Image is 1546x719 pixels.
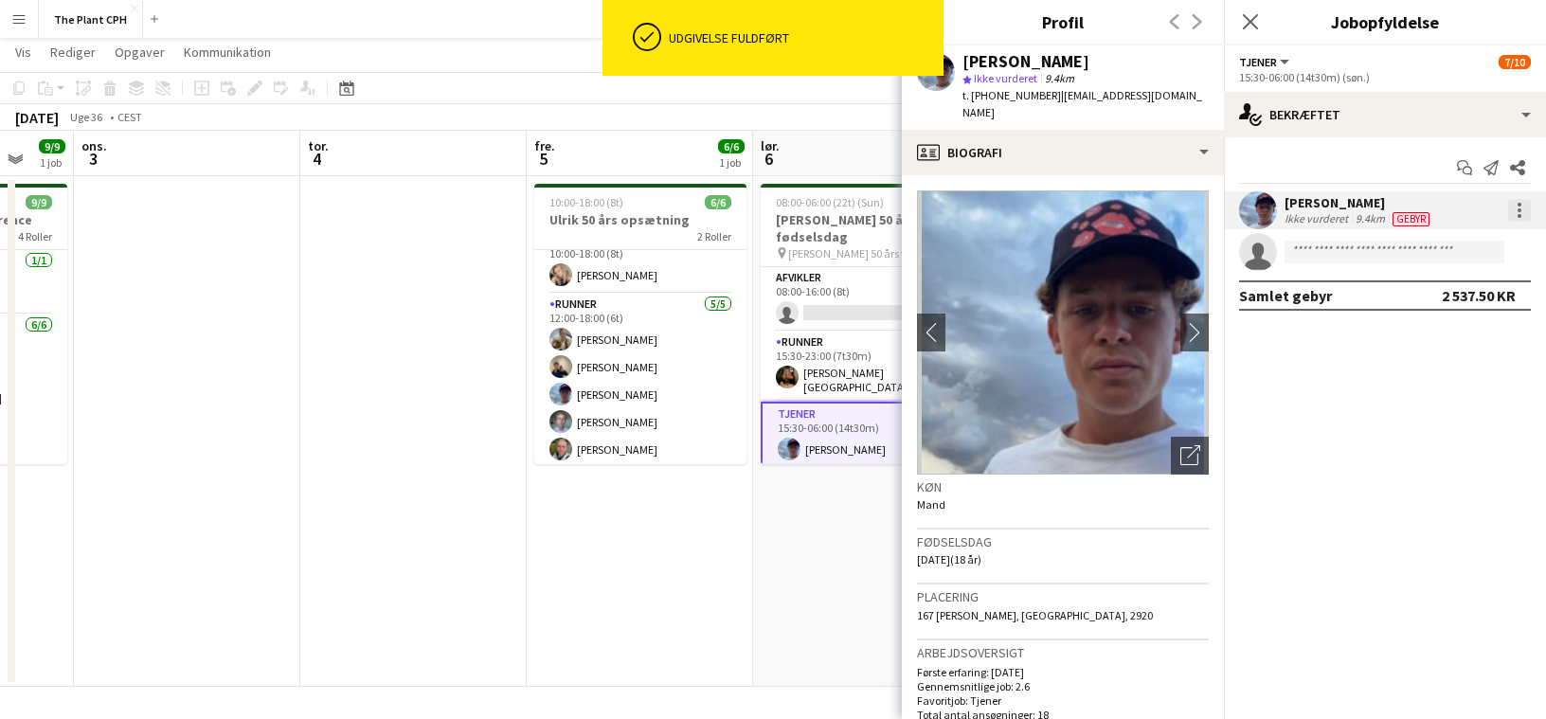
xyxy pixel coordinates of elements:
div: Teamet har forskellige gebyrer end i rollen [1389,211,1433,226]
span: 7/10 [1499,55,1531,69]
h3: Jobopfyldelse [1224,9,1546,34]
span: t. [PHONE_NUMBER] [962,88,1061,102]
app-job-card: 08:00-06:00 (22t) (Sun)7/10[PERSON_NAME] 50 års fødselsdag [PERSON_NAME] 50 års fødselsdag6 Rolle... [761,184,973,464]
span: Opgaver [115,44,165,61]
app-card-role: Afvikler0/108:00-16:00 (8t) [761,267,973,332]
h3: Fødselsdag [917,533,1209,550]
p: Første erfaring: [DATE] [917,665,1209,679]
span: Uge 36 [63,110,110,124]
app-card-role: Afvikler1/110:00-18:00 (8t)[PERSON_NAME] [534,229,746,294]
span: [PERSON_NAME] 50 års fødselsdag [788,246,924,261]
span: 167 [PERSON_NAME], [GEOGRAPHIC_DATA], 2920 [917,608,1153,622]
span: Gebyr [1393,212,1429,226]
div: 15:30-06:00 (14t30m) (søn.) [1239,70,1531,84]
span: Tjener [1239,55,1277,69]
div: Åbn foto pop-in [1171,437,1209,475]
span: ons. [81,137,107,154]
h3: [PERSON_NAME] 50 års fødselsdag [761,211,973,245]
span: | [EMAIL_ADDRESS][DOMAIN_NAME] [962,88,1202,119]
span: 6/6 [705,195,731,209]
div: [PERSON_NAME] [1285,194,1433,211]
app-card-role: Runner5/512:00-18:00 (6t)[PERSON_NAME][PERSON_NAME][PERSON_NAME][PERSON_NAME][PERSON_NAME] [534,294,746,468]
app-card-role: Tjener1/215:30-06:00 (14t30m)[PERSON_NAME] [761,402,973,497]
span: 3 [79,148,107,170]
div: Biografi [902,130,1224,175]
span: 6 [758,148,780,170]
div: Udgivelse fuldført [669,29,936,46]
span: 4 [305,148,329,170]
div: 9.4km [1352,211,1389,226]
span: 6/6 [718,139,745,153]
span: lør. [761,137,780,154]
div: [PERSON_NAME] [962,53,1089,70]
span: Vis [15,44,31,61]
app-card-role: Runner1/115:30-23:00 (7t30m)[PERSON_NAME][GEOGRAPHIC_DATA] [761,332,973,402]
div: [DATE] [15,108,59,127]
h3: Ulrik 50 års opsætning [534,211,746,228]
h3: Placering [917,588,1209,605]
div: 1 job [40,155,64,170]
span: fre. [534,137,555,154]
span: Kommunikation [184,44,271,61]
span: 9/9 [39,139,65,153]
a: Vis [8,40,39,64]
div: CEST [117,110,142,124]
a: Opgaver [107,40,172,64]
img: Mandskabs avatar eller foto [917,190,1209,475]
span: tor. [308,137,329,154]
div: Ikke vurderet [1285,211,1352,226]
div: 2 537.50 KR [1442,286,1516,305]
span: 2 Roller [697,229,731,243]
span: Ikke vurderet [974,71,1037,85]
a: Kommunikation [176,40,279,64]
span: Mand [917,497,945,512]
div: 1 job [719,155,744,170]
h3: Køn [917,478,1209,495]
span: 4 Roller [18,229,52,243]
button: Tjener [1239,55,1292,69]
span: 9.4km [1041,71,1078,85]
span: Rediger [50,44,96,61]
a: Rediger [43,40,103,64]
p: Gennemsnitlige job: 2.6 [917,679,1209,693]
span: 9/9 [26,195,52,209]
button: The Plant CPH [39,1,143,38]
div: Samlet gebyr [1239,286,1332,305]
app-job-card: 10:00-18:00 (8t)6/6Ulrik 50 års opsætning2 RollerAfvikler1/110:00-18:00 (8t)[PERSON_NAME]Runner5/... [534,184,746,464]
span: 08:00-06:00 (22t) (Sun) [776,195,884,209]
div: Bekræftet [1224,92,1546,137]
h3: Profil [902,9,1224,34]
p: Favoritjob: Tjener [917,693,1209,708]
h3: Arbejdsoversigt [917,644,1209,661]
span: [DATE] (18 år) [917,552,981,566]
span: 10:00-18:00 (8t) [549,195,623,209]
span: 5 [531,148,555,170]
